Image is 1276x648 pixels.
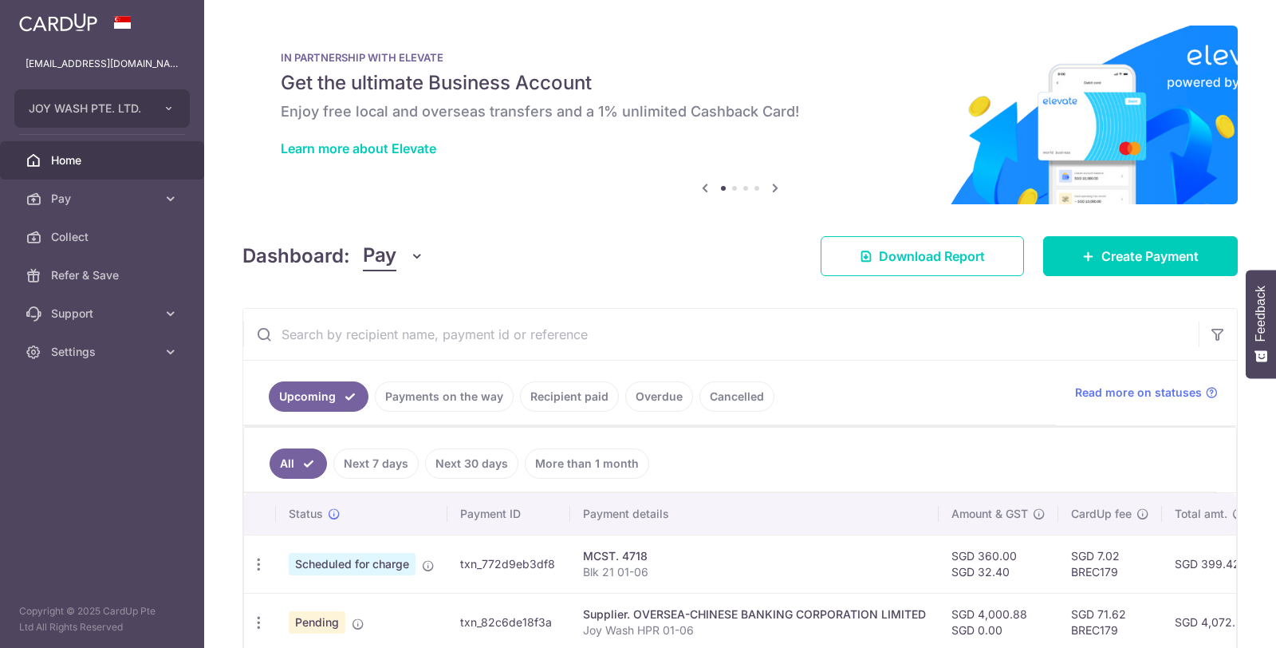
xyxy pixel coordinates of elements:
[583,564,926,580] p: Blk 21 01-06
[242,26,1238,204] img: Renovation banner
[281,51,1199,64] p: IN PARTNERSHIP WITH ELEVATE
[447,535,570,593] td: txn_772d9eb3df8
[51,152,156,168] span: Home
[1075,385,1202,401] span: Read more on statuses
[363,241,424,271] button: Pay
[51,306,156,322] span: Support
[1101,247,1199,266] span: Create Payment
[281,70,1199,96] h5: Get the ultimate Business Account
[1254,286,1268,342] span: Feedback
[951,506,1028,522] span: Amount & GST
[821,236,1024,276] a: Download Report
[333,448,419,479] a: Next 7 days
[51,344,156,360] span: Settings
[51,229,156,245] span: Collect
[699,381,774,412] a: Cancelled
[363,241,396,271] span: Pay
[375,381,514,412] a: Payments on the way
[281,140,436,156] a: Learn more about Elevate
[525,448,649,479] a: More than 1 month
[1075,385,1218,401] a: Read more on statuses
[289,506,323,522] span: Status
[1058,535,1162,593] td: SGD 7.02 BREC179
[242,242,350,271] h4: Dashboard:
[19,13,97,32] img: CardUp
[1162,535,1262,593] td: SGD 399.42
[289,553,415,575] span: Scheduled for charge
[281,102,1199,121] h6: Enjoy free local and overseas transfers and a 1% unlimited Cashback Card!
[26,56,179,72] p: [EMAIL_ADDRESS][DOMAIN_NAME]
[583,548,926,564] div: MCST. 4718
[425,448,518,479] a: Next 30 days
[1246,270,1276,378] button: Feedback - Show survey
[1043,236,1238,276] a: Create Payment
[270,448,327,479] a: All
[1175,506,1227,522] span: Total amt.
[447,493,570,535] th: Payment ID
[14,89,190,128] button: JOY WASH PTE. LTD.
[269,381,368,412] a: Upcoming
[939,535,1058,593] td: SGD 360.00 SGD 32.40
[583,607,926,622] div: Supplier. OVERSEA-CHINESE BANKING CORPORATION LIMITED
[51,267,156,283] span: Refer & Save
[1071,506,1132,522] span: CardUp fee
[289,611,345,634] span: Pending
[520,381,619,412] a: Recipient paid
[570,493,939,535] th: Payment details
[879,247,985,266] span: Download Report
[625,381,693,412] a: Overdue
[29,101,147,117] span: JOY WASH PTE. LTD.
[243,309,1199,360] input: Search by recipient name, payment id or reference
[51,191,156,207] span: Pay
[583,622,926,638] p: Joy Wash HPR 01-06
